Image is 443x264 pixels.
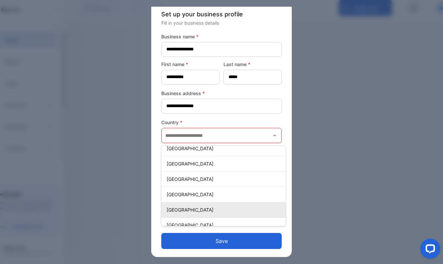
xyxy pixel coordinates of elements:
[161,145,282,153] p: This field is required
[415,236,443,264] iframe: LiveChat chat widget
[161,33,282,40] label: Business name
[161,233,282,249] button: Save
[161,19,282,26] p: Fill in your business details
[161,90,282,97] label: Business address
[167,222,283,229] p: [GEOGRAPHIC_DATA]
[224,61,282,68] label: Last name
[167,145,283,152] p: [GEOGRAPHIC_DATA]
[167,206,283,213] p: [GEOGRAPHIC_DATA]
[167,176,283,183] p: [GEOGRAPHIC_DATA]
[167,191,283,198] p: [GEOGRAPHIC_DATA]
[161,119,282,126] label: Country
[161,61,219,68] label: First name
[161,10,282,19] p: Set up your business profile
[167,160,283,167] p: [GEOGRAPHIC_DATA]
